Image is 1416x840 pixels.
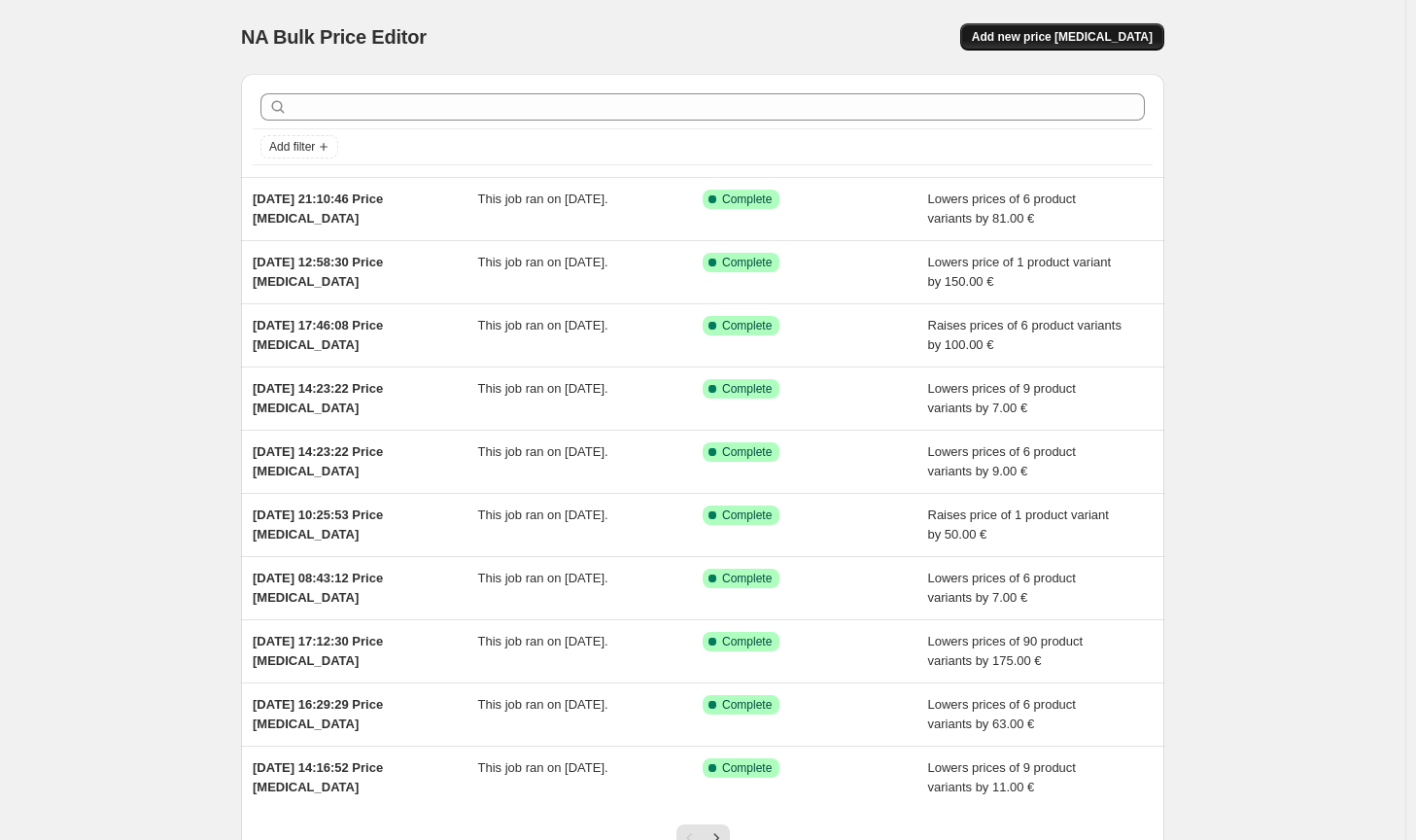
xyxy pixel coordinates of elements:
[928,381,1076,415] span: Lowers prices of 9 product variants by 7.00 €
[928,507,1109,542] span: Raises price of 1 product variant by 50.00 €
[722,507,772,523] span: Complete
[722,571,772,586] span: Complete
[253,381,383,415] span: [DATE] 14:23:22 Price [MEDICAL_DATA]
[722,634,772,649] span: Complete
[241,26,427,48] span: NA Bulk Price Editor
[478,697,608,712] span: This job ran on [DATE].
[722,444,772,460] span: Complete
[722,255,772,270] span: Complete
[722,318,772,333] span: Complete
[960,23,1164,51] button: Add new price [MEDICAL_DATA]
[928,255,1112,289] span: Lowers price of 1 product variant by 150.00 €
[253,697,383,731] span: [DATE] 16:29:29 Price [MEDICAL_DATA]
[253,634,383,668] span: [DATE] 17:12:30 Price [MEDICAL_DATA]
[928,697,1076,731] span: Lowers prices of 6 product variants by 63.00 €
[972,29,1153,45] span: Add new price [MEDICAL_DATA]
[260,135,338,158] button: Add filter
[722,760,772,776] span: Complete
[722,192,772,207] span: Complete
[928,571,1076,605] span: Lowers prices of 6 product variants by 7.00 €
[253,192,383,226] span: [DATE] 21:10:46 Price [MEDICAL_DATA]
[722,697,772,713] span: Complete
[253,507,383,542] span: [DATE] 10:25:53 Price [MEDICAL_DATA]
[253,760,383,794] span: [DATE] 14:16:52 Price [MEDICAL_DATA]
[478,634,608,648] span: This job ran on [DATE].
[928,634,1084,668] span: Lowers prices of 90 product variants by 175.00 €
[478,571,608,585] span: This job ran on [DATE].
[253,318,383,352] span: [DATE] 17:46:08 Price [MEDICAL_DATA]
[253,255,383,289] span: [DATE] 12:58:30 Price [MEDICAL_DATA]
[478,760,608,775] span: This job ran on [DATE].
[478,255,608,269] span: This job ran on [DATE].
[269,139,315,155] span: Add filter
[253,571,383,605] span: [DATE] 08:43:12 Price [MEDICAL_DATA]
[478,444,608,459] span: This job ran on [DATE].
[928,192,1076,226] span: Lowers prices of 6 product variants by 81.00 €
[478,507,608,522] span: This job ran on [DATE].
[478,192,608,206] span: This job ran on [DATE].
[928,760,1076,794] span: Lowers prices of 9 product variants by 11.00 €
[928,444,1076,478] span: Lowers prices of 6 product variants by 9.00 €
[478,381,608,396] span: This job ran on [DATE].
[928,318,1122,352] span: Raises prices of 6 product variants by 100.00 €
[253,444,383,478] span: [DATE] 14:23:22 Price [MEDICAL_DATA]
[722,381,772,397] span: Complete
[478,318,608,332] span: This job ran on [DATE].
